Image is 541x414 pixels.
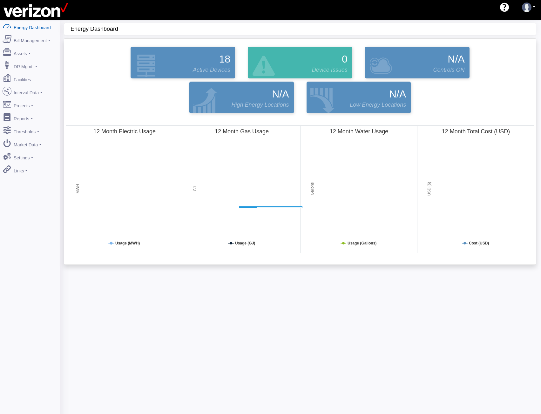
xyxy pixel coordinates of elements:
[215,128,269,135] tspan: 12 Month Gas Usage
[124,45,241,80] div: Devices that are actively reporting data.
[348,241,376,245] tspan: Usage (Gallons)
[312,66,348,74] span: Device Issues
[235,241,255,245] tspan: Usage (GJ)
[342,51,348,67] span: 0
[219,51,231,67] span: 18
[76,184,80,194] tspan: MWH
[241,45,359,80] div: Devices that are active and configured but are in an error state.
[115,241,140,245] tspan: Usage (MWH)
[193,186,197,191] tspan: GJ
[329,128,388,135] tspan: 12 Month Water Usage
[389,86,406,102] span: N/A
[129,47,237,78] a: 18 Active Devices
[350,101,406,109] span: Low Energy Locations
[469,241,489,245] tspan: Cost (USD)
[272,86,289,102] span: N/A
[193,66,230,74] span: Active Devices
[93,128,156,135] tspan: 12 Month Electric Usage
[71,23,536,35] div: Energy Dashboard
[427,182,431,196] tspan: USD ($)
[442,128,510,135] tspan: 12 Month Total Cost (USD)
[310,182,314,195] tspan: Gallons
[448,51,464,67] span: N/A
[231,101,289,109] span: High Energy Locations
[522,3,531,12] img: user-3.svg
[433,66,465,74] span: Controls ON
